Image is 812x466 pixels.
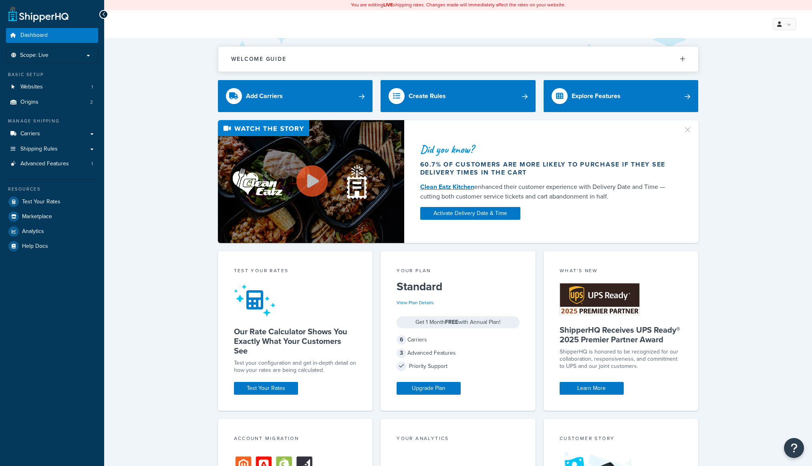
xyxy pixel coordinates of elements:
a: Add Carriers [218,80,373,112]
div: Resources [6,186,98,193]
div: Test your rates [234,267,357,276]
div: Advanced Features [397,347,520,359]
div: Manage Shipping [6,118,98,125]
span: Dashboard [20,32,48,39]
a: Analytics [6,224,98,239]
span: 1 [91,84,93,90]
li: Origins [6,95,98,110]
a: Advanced Features1 [6,157,98,171]
span: 1 [91,161,93,167]
div: Customer Story [560,435,683,444]
span: Scope: Live [20,52,48,59]
span: 3 [397,348,406,358]
a: View Plan Details [397,299,434,306]
div: Get 1 Month with Annual Plan! [397,316,520,328]
div: Account Migration [234,435,357,444]
div: Priority Support [397,361,520,372]
a: Upgrade Plan [397,382,461,395]
a: Explore Features [544,80,699,112]
a: Websites1 [6,80,98,94]
div: Add Carriers [246,90,283,102]
div: Create Rules [409,90,446,102]
span: Advanced Features [20,161,69,167]
div: Explore Features [572,90,621,102]
b: LIVE [383,1,393,8]
span: Analytics [22,228,44,235]
p: ShipperHQ is honored to be recognized for our collaboration, responsiveness, and commitment to UP... [560,348,683,370]
span: 6 [397,335,406,345]
div: Your Plan [397,267,520,276]
h5: Our Rate Calculator Shows You Exactly What Your Customers See [234,327,357,356]
a: Clean Eatz Kitchen [420,182,474,191]
a: Help Docs [6,239,98,253]
a: Carriers [6,127,98,141]
span: Shipping Rules [20,146,58,153]
div: enhanced their customer experience with Delivery Date and Time — cutting both customer service ti... [420,182,673,201]
a: Marketplace [6,209,98,224]
span: Origins [20,99,38,106]
div: 60.7% of customers are more likely to purchase if they see delivery times in the cart [420,161,673,177]
strong: FREE [445,318,458,326]
span: Test Your Rates [22,199,60,205]
h5: ShipperHQ Receives UPS Ready® 2025 Premier Partner Award [560,325,683,344]
li: Advanced Features [6,157,98,171]
a: Test Your Rates [234,382,298,395]
button: Welcome Guide [218,46,698,72]
h2: Welcome Guide [231,56,286,62]
button: Open Resource Center [784,438,804,458]
div: Test your configuration and get in-depth detail on how your rates are being calculated. [234,360,357,374]
a: Learn More [560,382,624,395]
div: Did you know? [420,144,673,155]
span: Marketplace [22,213,52,220]
div: Your Analytics [397,435,520,444]
a: Origins2 [6,95,98,110]
div: Carriers [397,334,520,345]
li: Websites [6,80,98,94]
img: Video thumbnail [218,120,404,243]
span: Help Docs [22,243,48,250]
a: Shipping Rules [6,142,98,157]
div: Basic Setup [6,71,98,78]
a: Test Your Rates [6,195,98,209]
a: Activate Delivery Date & Time [420,207,520,220]
a: Dashboard [6,28,98,43]
span: Carriers [20,131,40,137]
h5: Standard [397,280,520,293]
div: What's New [560,267,683,276]
span: Websites [20,84,43,90]
span: 2 [90,99,93,106]
a: Create Rules [381,80,536,112]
